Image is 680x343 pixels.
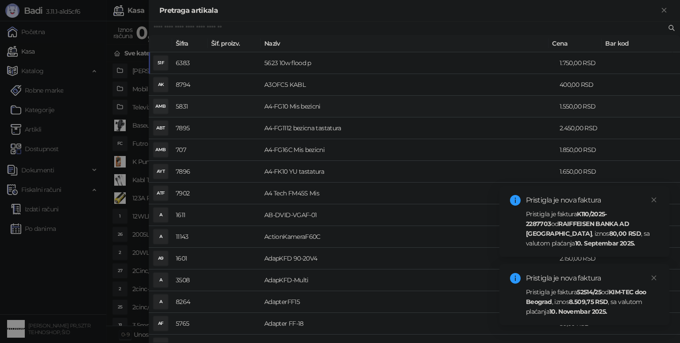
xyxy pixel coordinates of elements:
div: ABT [154,121,168,135]
strong: KIM-TEC doo Beograd [526,288,646,306]
th: Cena [549,35,602,52]
th: Bar kod [602,35,672,52]
td: 8264 [172,291,208,313]
td: 6383 [172,52,208,74]
td: AdapterFF15 [261,291,556,313]
div: A [154,208,168,222]
span: info-circle [510,273,521,284]
div: Pristigla je faktura od , iznos , sa valutom plaćanja [526,287,659,316]
td: 1.650,00 RSD [556,161,609,183]
div: A [154,295,168,309]
strong: 52514/25 [577,288,601,296]
div: 51F [154,56,168,70]
div: Pristigla je nova faktura [526,273,659,284]
td: 5765 [172,313,208,335]
td: 5623 10w flood p [261,52,556,74]
td: 2.450,00 RSD [556,117,609,139]
th: Šif. proizv. [208,35,261,52]
td: 8794 [172,74,208,96]
button: Zatvori [659,5,669,16]
td: 7895 [172,117,208,139]
td: 7902 [172,183,208,204]
td: 11143 [172,226,208,248]
div: A [154,273,168,287]
div: AMB [154,143,168,157]
td: 1601 [172,248,208,269]
div: AMB [154,99,168,113]
td: 1.350,00 RSD [556,183,609,204]
strong: 80,00 RSD [609,230,641,238]
th: Naziv [261,35,549,52]
td: 1.850,00 RSD [556,139,609,161]
span: close [651,275,657,281]
td: 1.550,00 RSD [556,96,609,117]
span: close [651,197,657,203]
div: AYT [154,164,168,179]
th: Šifra [172,35,208,52]
td: A3OFC5 KABL [261,74,556,96]
td: 707 [172,139,208,161]
td: 1.750,00 RSD [556,52,609,74]
strong: RAIFFEISEN BANKA AD [GEOGRAPHIC_DATA] [526,220,629,238]
a: Close [649,273,659,283]
div: Pristigla je nova faktura [526,195,659,206]
div: A [154,230,168,244]
td: 1611 [172,204,208,226]
a: Close [649,195,659,205]
strong: 8.509,75 RSD [569,298,608,306]
td: A4-FG10 Mis bezicni [261,96,556,117]
div: AF [154,316,168,331]
span: info-circle [510,195,521,206]
td: A4-FG1112 bezicna tastatura [261,117,556,139]
td: 7896 [172,161,208,183]
td: A4-FG16C Mis bezicni [261,139,556,161]
td: 5831 [172,96,208,117]
div: AK [154,78,168,92]
strong: 10. Septembar 2025. [575,239,635,247]
td: AdapKFD 90-20V4 [261,248,556,269]
td: ActionKameraF60C [261,226,556,248]
strong: K110/2025-2287703 [526,210,607,228]
td: AdapKFD-Multi [261,269,556,291]
div: Pretraga artikala [159,5,659,16]
div: ATF [154,186,168,200]
td: A4 Tech FM45S Mis [261,183,556,204]
strong: 10. Novembar 2025. [549,308,607,316]
div: Pristigla je faktura od , iznos , sa valutom plaćanja [526,209,659,248]
td: 400,00 RSD [556,74,609,96]
td: A4-FK10 YU tastatura [261,161,556,183]
td: Adapter FF-18 [261,313,556,335]
td: AB-DVID-VGAF-01 [261,204,556,226]
div: A9 [154,251,168,265]
td: 3508 [172,269,208,291]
